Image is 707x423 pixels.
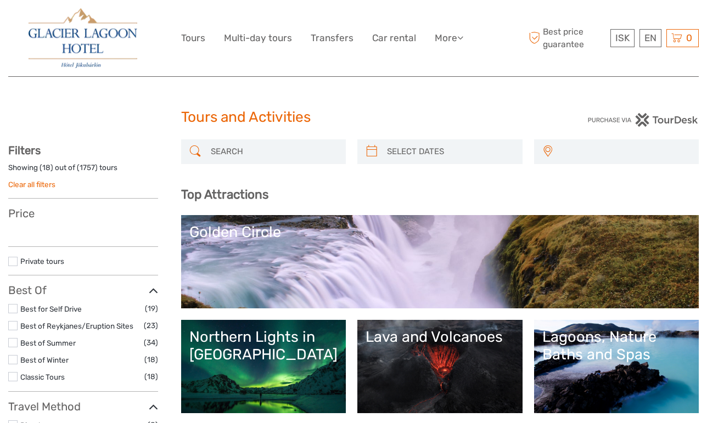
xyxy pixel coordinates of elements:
[80,162,95,173] label: 1757
[587,113,699,127] img: PurchaseViaTourDesk.png
[615,32,630,43] span: ISK
[684,32,694,43] span: 0
[639,29,661,47] div: EN
[20,322,133,330] a: Best of Reykjanes/Eruption Sites
[189,328,338,364] div: Northern Lights in [GEOGRAPHIC_DATA]
[181,187,268,202] b: Top Attractions
[181,109,526,126] h1: Tours and Activities
[20,339,76,347] a: Best of Summer
[189,328,338,405] a: Northern Lights in [GEOGRAPHIC_DATA]
[8,144,41,157] strong: Filters
[189,223,691,300] a: Golden Circle
[189,223,691,241] div: Golden Circle
[366,328,514,405] a: Lava and Volcanoes
[206,142,341,161] input: SEARCH
[372,30,416,46] a: Car rental
[8,162,158,179] div: Showing ( ) out of ( ) tours
[181,30,205,46] a: Tours
[8,400,158,413] h3: Travel Method
[42,162,50,173] label: 18
[383,142,517,161] input: SELECT DATES
[8,284,158,297] h3: Best Of
[224,30,292,46] a: Multi-day tours
[20,257,64,266] a: Private tours
[8,180,55,189] a: Clear all filters
[8,207,158,220] h3: Price
[20,356,69,364] a: Best of Winter
[435,30,463,46] a: More
[144,319,158,332] span: (23)
[542,328,691,364] div: Lagoons, Nature Baths and Spas
[20,304,82,313] a: Best for Self Drive
[144,336,158,349] span: (34)
[366,328,514,346] div: Lava and Volcanoes
[542,328,691,405] a: Lagoons, Nature Baths and Spas
[526,26,608,50] span: Best price guarantee
[144,353,158,366] span: (18)
[20,373,65,381] a: Classic Tours
[144,370,158,383] span: (18)
[311,30,353,46] a: Transfers
[29,8,137,68] img: 2790-86ba44ba-e5e5-4a53-8ab7-28051417b7bc_logo_big.jpg
[145,302,158,315] span: (19)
